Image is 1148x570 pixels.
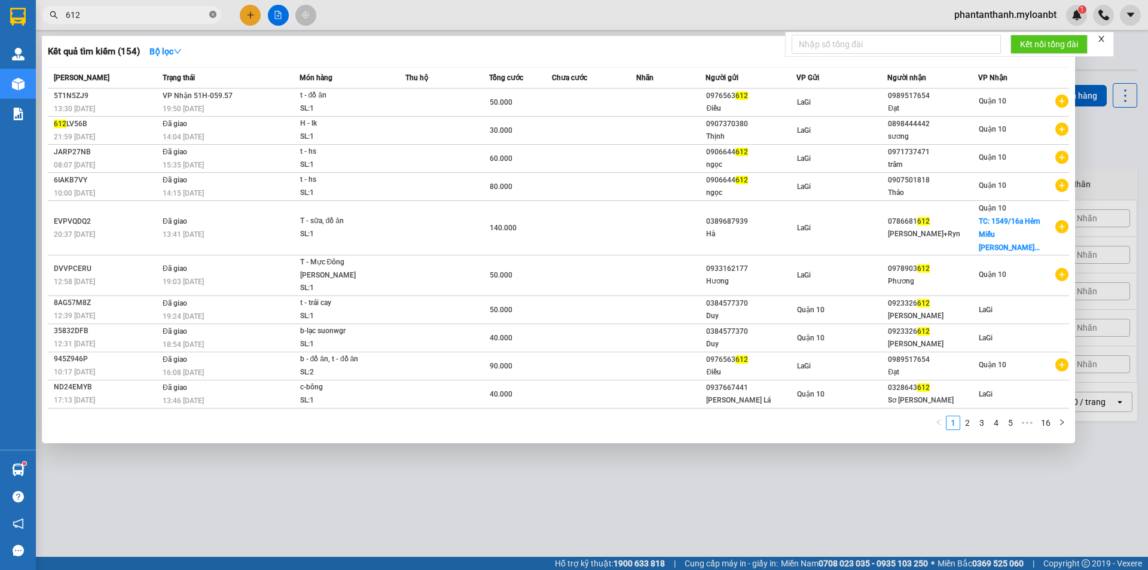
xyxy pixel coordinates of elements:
li: Next Page [1055,416,1069,430]
span: Quận 10 [979,97,1006,105]
div: 0906644 [706,146,796,158]
span: Quận 10 [979,125,1006,133]
div: Đạt [888,366,978,379]
span: 14:15 [DATE] [163,189,204,197]
span: 612 [735,92,748,100]
li: Previous Page [932,416,946,430]
span: LaGi [797,362,811,370]
div: 6IAKB7VY [54,174,159,187]
div: Điều [706,366,796,379]
div: T - Mực Đông [PERSON_NAME] [300,256,390,282]
span: 08:07 [DATE] [54,161,95,169]
span: Trạng thái [163,74,195,82]
button: Kết nối tổng đài [1010,35,1088,54]
div: [PERSON_NAME] [888,338,978,350]
span: close-circle [209,10,216,21]
span: 30.000 [490,126,512,135]
span: 50.000 [490,98,512,106]
span: Chưa cước [552,74,587,82]
div: SL: 1 [300,310,390,323]
div: 0933162177 [706,263,796,275]
img: warehouse-icon [12,78,25,90]
div: [PERSON_NAME]+Ryn [888,228,978,240]
span: 50.000 [490,271,512,279]
span: 12:39 [DATE] [54,312,95,320]
span: message [13,545,24,556]
span: Quận 10 [979,204,1006,212]
span: Quận 10 [979,270,1006,279]
li: 3 [975,416,989,430]
div: 0898444442 [888,118,978,130]
input: Tìm tên, số ĐT hoặc mã đơn [66,8,207,22]
div: SL: 1 [300,158,390,172]
li: 1 [946,416,960,430]
span: 15:35 [DATE] [163,161,204,169]
a: 4 [990,416,1003,429]
span: Quận 10 [979,153,1006,161]
div: Thảo [888,187,978,199]
span: plus-circle [1055,179,1068,192]
span: 612 [917,383,930,392]
a: 5 [1004,416,1017,429]
span: 17:13 [DATE] [54,396,95,404]
div: 0923326 [888,297,978,310]
img: solution-icon [12,108,25,120]
button: right [1055,416,1069,430]
a: 1 [947,416,960,429]
span: TC: 1549/16a Hẻm Miếu [PERSON_NAME]... [979,217,1040,252]
sup: 1 [23,462,26,465]
div: SL: 1 [300,394,390,407]
span: 12:31 [DATE] [54,340,95,348]
div: SL: 1 [300,187,390,200]
div: 0389687939 [706,215,796,228]
span: 90.000 [490,362,512,370]
span: 19:50 [DATE] [163,105,204,113]
div: 35832DFB [54,325,159,337]
div: 945Z946P [54,353,159,365]
span: down [173,47,182,56]
span: plus-circle [1055,151,1068,164]
div: SL: 1 [300,228,390,241]
span: 10:00 [DATE] [54,189,95,197]
div: [PERSON_NAME] Lá [706,394,796,407]
h3: Kết quả tìm kiếm ( 154 ) [48,45,140,58]
span: plus-circle [1055,358,1068,371]
div: c-bông [300,381,390,394]
span: Đã giao [163,264,187,273]
div: b - đồ ăn, t - đồ ăn [300,353,390,366]
span: 16:08 [DATE] [163,368,204,377]
img: warehouse-icon [12,48,25,60]
div: SL: 1 [300,338,390,351]
div: 0989517654 [888,353,978,366]
div: EVPVQDQ2 [54,215,159,228]
span: plus-circle [1055,123,1068,136]
span: 612 [54,120,66,128]
div: 0976563 [706,353,796,366]
div: 8AG57M8Z [54,297,159,309]
div: Thịnh [706,130,796,143]
div: Duy [706,310,796,322]
li: 5 [1003,416,1018,430]
span: 19:03 [DATE] [163,278,204,286]
span: 612 [917,264,930,273]
span: Đã giao [163,299,187,307]
span: Thu hộ [405,74,428,82]
a: 16 [1037,416,1054,429]
span: Quận 10 [979,181,1006,190]
div: t - trái cay [300,297,390,310]
li: Next 5 Pages [1018,416,1037,430]
div: Sơ [PERSON_NAME] [888,394,978,407]
span: LaGi [979,390,993,398]
span: 612 [917,217,930,225]
span: 60.000 [490,154,512,163]
span: VP Nhận [978,74,1007,82]
div: 0978903 [888,263,978,275]
span: Đã giao [163,120,187,128]
div: 0786681 [888,215,978,228]
span: 612 [917,299,930,307]
span: search [50,11,58,19]
span: 80.000 [490,182,512,191]
li: 2 [960,416,975,430]
img: warehouse-icon [12,464,25,476]
div: 0328643 [888,382,978,394]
